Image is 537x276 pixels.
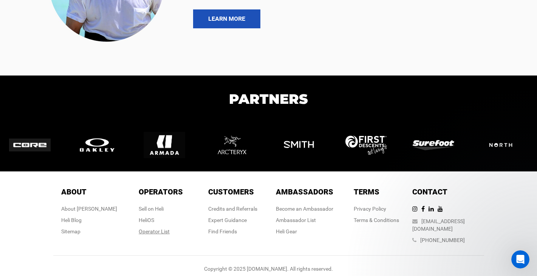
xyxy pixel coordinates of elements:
[208,217,247,223] a: Expert Guidance
[276,187,333,196] span: Ambassadors
[61,217,82,223] a: Heli Blog
[480,134,529,156] img: logo
[61,187,87,196] span: About
[278,124,327,166] img: logo
[208,187,254,196] span: Customers
[345,136,395,155] img: logo
[61,228,117,235] div: Sitemap
[139,228,183,235] div: Operator List
[144,124,193,166] img: logo
[9,139,58,151] img: logo
[276,216,333,224] div: Ambassador List
[354,187,379,196] span: Terms
[139,217,154,223] a: HeliOS
[420,237,465,243] a: [PHONE_NUMBER]
[412,218,465,232] a: [EMAIL_ADDRESS][DOMAIN_NAME]
[276,228,297,234] a: Heli Gear
[354,206,386,212] a: Privacy Policy
[139,205,183,213] div: Sell on Heli
[208,206,257,212] a: Credits and Referrals
[354,217,399,223] a: Terms & Conditions
[276,206,333,212] a: Become an Ambassador
[53,265,484,273] div: Copyright © 2025 [DOMAIN_NAME]. All rights reserved.
[511,250,529,268] iframe: Intercom live chat
[211,123,260,167] img: logo
[412,187,447,196] span: Contact
[76,137,125,153] img: logo
[139,187,183,196] span: Operators
[208,228,257,235] div: Find Friends
[61,205,117,213] div: About [PERSON_NAME]
[193,9,260,28] a: LEARN MORE
[413,140,462,150] img: logo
